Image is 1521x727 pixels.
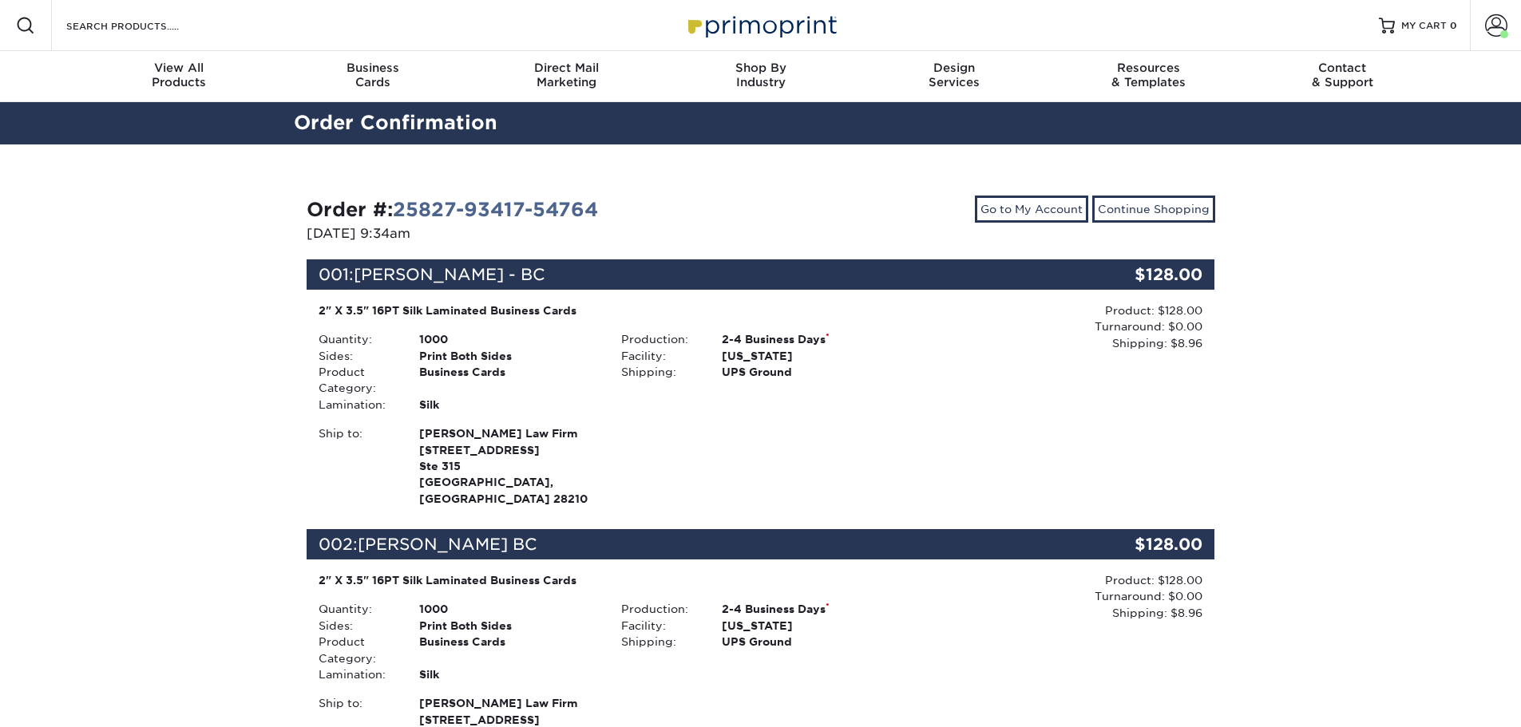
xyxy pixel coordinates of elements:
div: Production: [609,331,710,347]
img: Primoprint [681,8,841,42]
div: Facility: [609,618,710,634]
div: Industry [663,61,858,89]
span: Business [275,61,469,75]
span: Direct Mail [469,61,663,75]
div: 2" X 3.5" 16PT Silk Laminated Business Cards [319,302,901,318]
div: $128.00 [1064,259,1215,290]
div: Product: $128.00 Turnaround: $0.00 Shipping: $8.96 [912,572,1202,621]
div: Print Both Sides [407,348,609,364]
div: Product Category: [307,634,407,666]
a: View AllProducts [82,51,276,102]
span: 0 [1450,20,1457,31]
span: [PERSON_NAME] Law Firm [419,695,597,711]
div: Quantity: [307,331,407,347]
div: Cards [275,61,469,89]
div: Facility: [609,348,710,364]
div: Sides: [307,348,407,364]
div: Product: $128.00 Turnaround: $0.00 Shipping: $8.96 [912,302,1202,351]
a: Go to My Account [975,196,1088,223]
span: Design [858,61,1052,75]
span: [PERSON_NAME] BC [358,535,537,554]
span: View All [82,61,276,75]
div: 1000 [407,601,609,617]
div: Shipping: [609,634,710,650]
span: Ste 315 [419,458,597,474]
span: [PERSON_NAME] - BC [354,265,545,284]
div: UPS Ground [710,364,912,380]
h2: Order Confirmation [282,109,1240,138]
div: 2" X 3.5" 16PT Silk Laminated Business Cards [319,572,901,588]
div: Production: [609,601,710,617]
div: Products [82,61,276,89]
div: [US_STATE] [710,618,912,634]
div: Print Both Sides [407,618,609,634]
span: [STREET_ADDRESS] [419,442,597,458]
div: Silk [407,666,609,682]
div: $128.00 [1064,529,1215,559]
div: & Support [1246,61,1440,89]
div: 001: [307,259,1064,290]
div: & Templates [1052,61,1246,89]
a: Direct MailMarketing [469,51,663,102]
div: UPS Ground [710,634,912,650]
span: Resources [1052,61,1246,75]
div: Marketing [469,61,663,89]
div: Business Cards [407,634,609,666]
div: 2-4 Business Days [710,331,912,347]
div: Shipping: [609,364,710,380]
span: MY CART [1401,19,1447,33]
div: Quantity: [307,601,407,617]
span: [PERSON_NAME] Law Firm [419,425,597,441]
div: Lamination: [307,397,407,413]
div: Sides: [307,618,407,634]
strong: [GEOGRAPHIC_DATA], [GEOGRAPHIC_DATA] 28210 [419,425,597,505]
div: Lamination: [307,666,407,682]
a: Continue Shopping [1092,196,1215,223]
a: Shop ByIndustry [663,51,858,102]
div: 002: [307,529,1064,559]
a: 25827-93417-54764 [393,198,598,221]
a: DesignServices [858,51,1052,102]
strong: Order #: [307,198,598,221]
div: Business Cards [407,364,609,397]
div: 1000 [407,331,609,347]
input: SEARCH PRODUCTS..... [65,16,220,35]
div: Services [858,61,1052,89]
a: Resources& Templates [1052,51,1246,102]
span: Contact [1246,61,1440,75]
div: Ship to: [307,425,407,507]
span: Shop By [663,61,858,75]
div: 2-4 Business Days [710,601,912,617]
a: Contact& Support [1246,51,1440,102]
div: Product Category: [307,364,407,397]
div: [US_STATE] [710,348,912,364]
a: BusinessCards [275,51,469,102]
p: [DATE] 9:34am [307,224,749,243]
div: Silk [407,397,609,413]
